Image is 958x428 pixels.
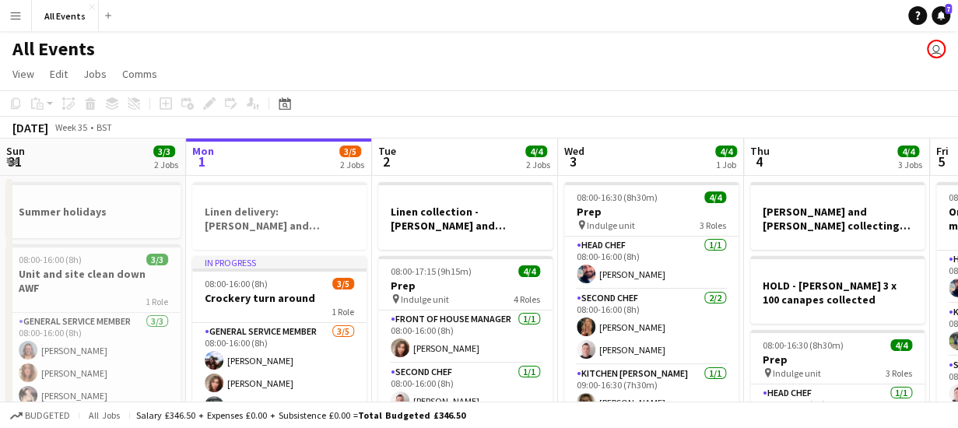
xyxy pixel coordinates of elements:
[332,278,354,289] span: 3/5
[700,219,726,231] span: 3 Roles
[50,67,68,81] span: Edit
[564,289,739,365] app-card-role: Second Chef2/208:00-16:00 (8h)[PERSON_NAME][PERSON_NAME]
[932,6,950,25] a: 7
[748,153,770,170] span: 4
[750,182,925,250] app-job-card: [PERSON_NAME] and [PERSON_NAME] collecting napkins
[25,410,70,421] span: Budgeted
[391,265,472,277] span: 08:00-17:15 (9h15m)
[192,291,367,305] h3: Crockery turn around
[192,182,367,250] app-job-card: Linen delivery: [PERSON_NAME] and [PERSON_NAME]
[340,159,364,170] div: 2 Jobs
[750,144,770,158] span: Thu
[936,144,949,158] span: Fri
[773,367,821,379] span: Indulge unit
[19,254,82,265] span: 08:00-16:00 (8h)
[192,256,367,268] div: In progress
[12,67,34,81] span: View
[378,310,553,363] app-card-role: Front of House Manager1/108:00-16:00 (8h)[PERSON_NAME]
[890,339,912,351] span: 4/4
[525,146,547,157] span: 4/4
[44,64,74,84] a: Edit
[564,144,584,158] span: Wed
[339,146,361,157] span: 3/5
[750,279,925,307] h3: HOLD - [PERSON_NAME] 3 x 100 canapes collected
[518,265,540,277] span: 4/4
[564,182,739,412] app-job-card: 08:00-16:30 (8h30m)4/4Prep Indulge unit3 RolesHead Chef1/108:00-16:00 (8h)[PERSON_NAME]Second Che...
[6,244,181,411] app-job-card: 08:00-16:00 (8h)3/3Unit and site clean down AWF1 RoleGeneral service member3/308:00-16:00 (8h)[PE...
[376,153,396,170] span: 2
[587,219,635,231] span: Indulge unit
[514,293,540,305] span: 4 Roles
[564,237,739,289] app-card-role: Head Chef1/108:00-16:00 (8h)[PERSON_NAME]
[378,182,553,250] app-job-card: Linen collection - [PERSON_NAME] and [PERSON_NAME] / [PERSON_NAME]
[51,121,90,133] span: Week 35
[154,159,178,170] div: 2 Jobs
[934,153,949,170] span: 5
[12,120,48,135] div: [DATE]
[564,205,739,219] h3: Prep
[153,146,175,157] span: 3/3
[146,296,168,307] span: 1 Role
[332,306,354,317] span: 1 Role
[192,144,214,158] span: Mon
[564,365,739,418] app-card-role: Kitchen [PERSON_NAME]1/109:00-16:30 (7h30m)[PERSON_NAME]
[122,67,157,81] span: Comms
[6,182,181,238] app-job-card: Summer holidays
[562,153,584,170] span: 3
[577,191,658,203] span: 08:00-16:30 (8h30m)
[401,293,449,305] span: Indulge unit
[136,409,465,421] div: Salary £346.50 + Expenses £0.00 + Subsistence £0.00 =
[715,146,737,157] span: 4/4
[898,159,922,170] div: 3 Jobs
[704,191,726,203] span: 4/4
[77,64,113,84] a: Jobs
[86,409,123,421] span: All jobs
[378,144,396,158] span: Tue
[750,353,925,367] h3: Prep
[8,407,72,424] button: Budgeted
[192,205,367,233] h3: Linen delivery: [PERSON_NAME] and [PERSON_NAME]
[897,146,919,157] span: 4/4
[886,367,912,379] span: 3 Roles
[378,279,553,293] h3: Prep
[146,254,168,265] span: 3/3
[190,153,214,170] span: 1
[6,205,181,219] h3: Summer holidays
[378,205,553,233] h3: Linen collection - [PERSON_NAME] and [PERSON_NAME] / [PERSON_NAME]
[526,159,550,170] div: 2 Jobs
[716,159,736,170] div: 1 Job
[116,64,163,84] a: Comms
[6,313,181,411] app-card-role: General service member3/308:00-16:00 (8h)[PERSON_NAME][PERSON_NAME][PERSON_NAME]
[4,153,25,170] span: 31
[97,121,112,133] div: BST
[6,267,181,295] h3: Unit and site clean down AWF
[205,278,268,289] span: 08:00-16:00 (8h)
[83,67,107,81] span: Jobs
[6,144,25,158] span: Sun
[6,64,40,84] a: View
[32,1,99,31] button: All Events
[927,40,946,58] app-user-avatar: Lucy Hinks
[750,256,925,324] app-job-card: HOLD - [PERSON_NAME] 3 x 100 canapes collected
[763,339,844,351] span: 08:00-16:30 (8h30m)
[945,4,952,14] span: 7
[12,37,95,61] h1: All Events
[378,363,553,416] app-card-role: Second Chef1/108:00-16:00 (8h)[PERSON_NAME]
[750,205,925,233] h3: [PERSON_NAME] and [PERSON_NAME] collecting napkins
[358,409,465,421] span: Total Budgeted £346.50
